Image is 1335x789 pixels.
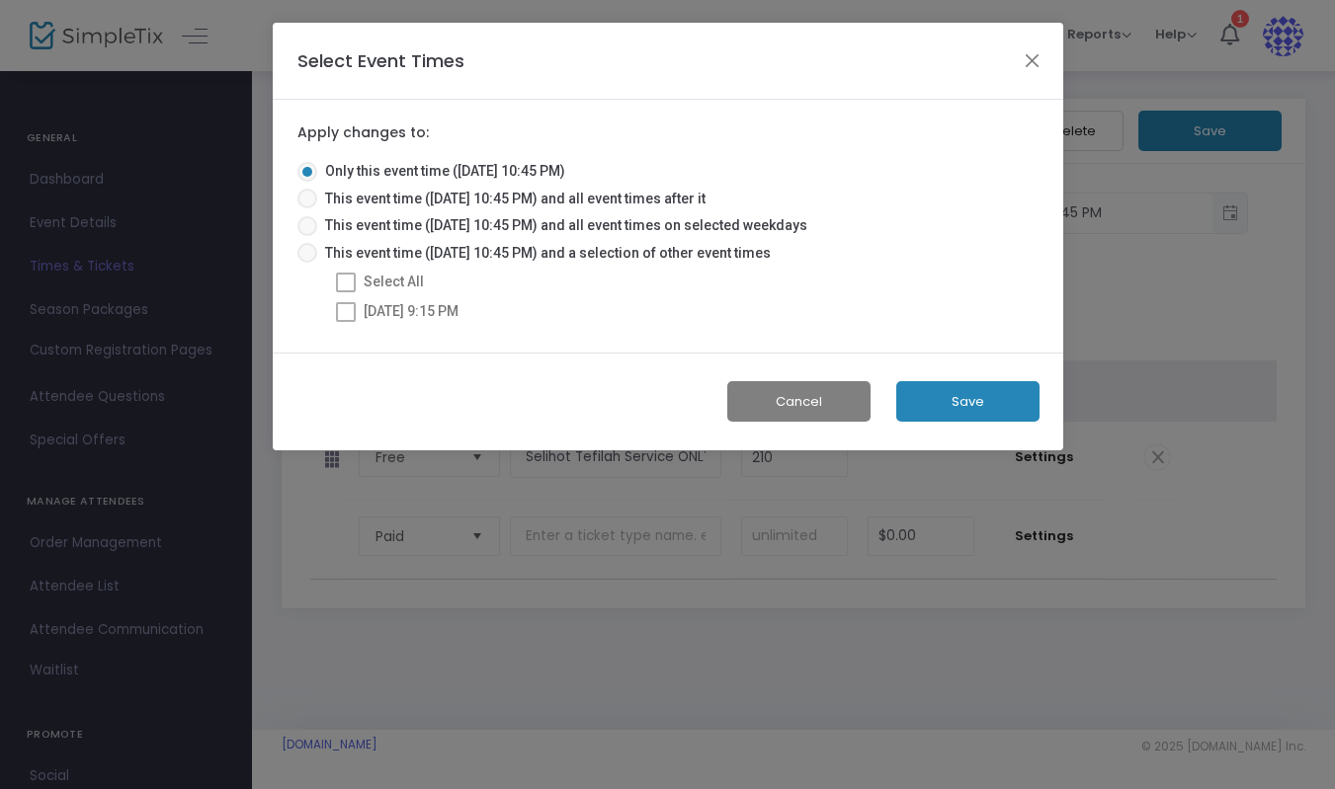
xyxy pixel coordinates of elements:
[896,381,1040,422] button: Save
[317,243,771,264] span: This event time ([DATE] 10:45 PM) and a selection of other event times
[317,189,706,209] span: This event time ([DATE] 10:45 PM) and all event times after it
[727,381,871,422] button: Cancel
[364,274,424,289] span: Select All
[317,161,565,182] span: Only this event time ([DATE] 10:45 PM)
[364,303,459,319] span: [DATE] 9:15 PM
[297,124,429,142] label: Apply changes to:
[1019,47,1044,73] button: Close
[317,215,807,236] span: This event time ([DATE] 10:45 PM) and all event times on selected weekdays
[297,47,464,74] h4: Select Event Times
